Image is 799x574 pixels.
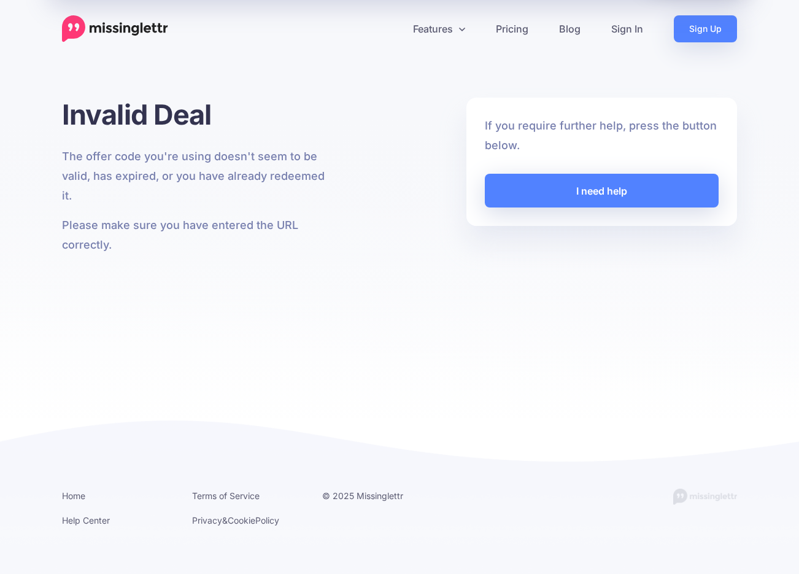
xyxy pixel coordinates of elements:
[596,15,658,42] a: Sign In
[192,515,222,526] a: Privacy
[485,116,719,155] p: If you require further help, press the button below.
[228,515,255,526] a: Cookie
[62,515,110,526] a: Help Center
[398,15,481,42] a: Features
[62,98,333,131] h1: Invalid Deal
[62,491,85,501] a: Home
[192,513,304,528] li: & Policy
[674,15,737,42] a: Sign Up
[322,488,434,503] li: © 2025 Missinglettr
[62,215,333,255] p: Please make sure you have entered the URL correctly.
[485,174,719,207] a: I need help
[62,15,168,42] a: Home
[62,147,333,206] p: The offer code you're using doesn't seem to be valid, has expired, or you have already redeemed it.
[544,15,596,42] a: Blog
[192,491,260,501] a: Terms of Service
[481,15,544,42] a: Pricing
